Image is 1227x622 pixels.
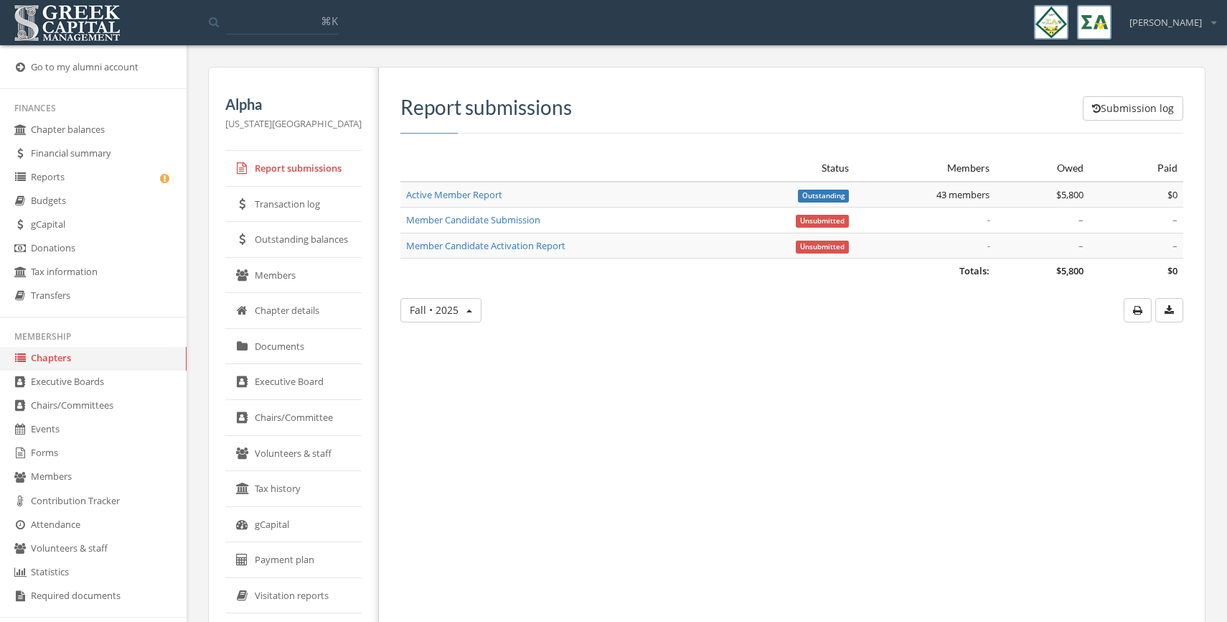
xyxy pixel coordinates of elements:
[225,400,362,436] a: Chairs/Committee
[225,542,362,578] a: Payment plan
[225,578,362,614] a: Visitation reports
[225,364,362,400] a: Executive Board
[987,239,989,252] em: -
[796,215,849,228] span: Unsubmitted
[225,222,362,258] a: Outstanding balances
[1078,213,1083,226] span: –
[995,155,1089,182] th: Owed
[406,213,540,226] a: Member Candidate Submission
[400,298,481,322] button: Fall • 2025
[796,241,849,254] span: Unsubmitted
[1129,16,1202,29] span: [PERSON_NAME]
[225,293,362,329] a: Chapter details
[855,155,995,182] th: Members
[1089,155,1183,182] th: Paid
[225,258,362,294] a: Members
[225,116,362,131] p: [US_STATE][GEOGRAPHIC_DATA]
[1167,264,1177,277] span: $0
[1056,188,1083,201] span: $5,800
[936,188,989,201] span: 43 members
[798,190,849,203] span: Outstanding
[1172,239,1177,252] span: –
[225,507,362,543] a: gCapital
[225,96,362,112] h5: Alpha
[406,239,565,252] a: Member Candidate Activation Report
[987,213,989,226] em: -
[225,151,362,187] a: Report submissions
[796,239,849,252] a: Unsubmitted
[1167,188,1177,201] span: $0
[225,187,362,223] a: Transaction log
[796,213,849,226] a: Unsubmitted
[1083,96,1183,121] button: Submission log
[410,303,459,317] span: Fall • 2025
[400,96,1183,119] h3: Report submissions
[321,14,338,28] span: ⌘K
[225,471,362,507] a: Tax history
[1078,239,1083,252] span: –
[225,436,362,472] a: Volunteers & staff
[737,155,855,182] th: Status
[406,188,502,201] a: Active Member Report
[400,259,995,284] td: Totals:
[225,329,362,365] a: Documents
[798,188,849,201] a: Outstanding
[1172,213,1177,226] span: –
[1056,264,1083,277] span: $5,800
[1120,5,1216,29] div: [PERSON_NAME]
